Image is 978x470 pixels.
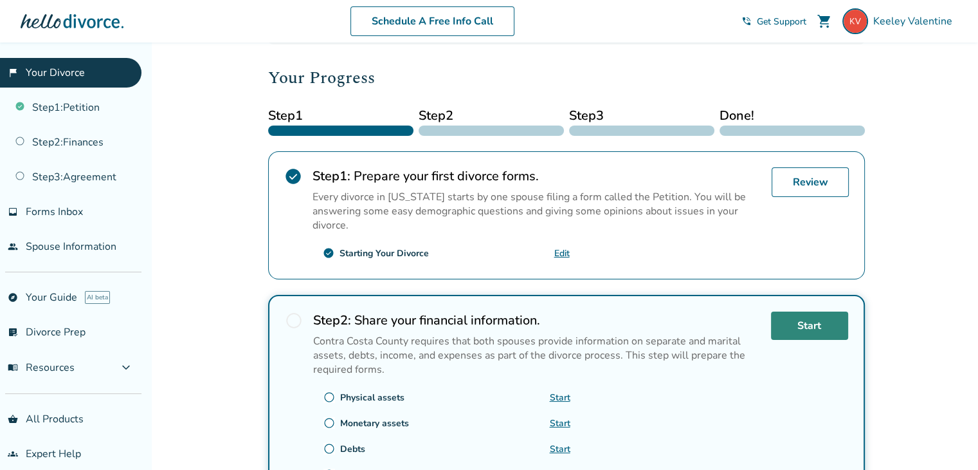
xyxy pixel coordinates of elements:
span: check_circle [323,247,334,259]
span: inbox [8,207,18,217]
span: expand_more [118,360,134,375]
strong: Step 2 : [313,312,351,329]
h2: Share your financial information. [313,312,761,329]
a: Start [771,312,848,340]
a: Review [772,167,849,197]
h2: Prepare your first divorce forms. [312,167,761,185]
span: explore [8,292,18,303]
iframe: Chat Widget [914,408,978,470]
a: Start [550,391,570,404]
p: Contra Costa County requires that both spouses provide information on separate and marital assets... [313,334,761,377]
span: shopping_basket [8,414,18,424]
span: phone_in_talk [741,16,752,26]
span: radio_button_unchecked [285,312,303,330]
span: Get Support [757,15,806,28]
a: phone_in_talkGet Support [741,15,806,28]
span: Step 2 [419,106,564,126]
div: Physical assets [340,391,404,404]
span: Keeley Valentine [873,14,957,28]
div: Debts [340,443,365,455]
img: Keeley Valentine [842,8,868,34]
span: radio_button_unchecked [323,417,335,429]
span: Step 1 [268,106,413,126]
span: menu_book [8,362,18,373]
span: Step 3 [569,106,714,126]
p: Every divorce in [US_STATE] starts by one spouse filing a form called the Petition. You will be a... [312,190,761,232]
div: Monetary assets [340,417,409,429]
span: groups [8,449,18,459]
h2: Your Progress [268,65,865,91]
div: Starting Your Divorce [340,247,429,259]
a: Edit [554,247,570,259]
strong: Step 1 : [312,167,350,185]
span: Done! [720,106,865,126]
span: Forms Inbox [26,205,83,219]
a: Start [550,443,570,455]
a: Start [550,417,570,429]
span: Resources [8,361,75,375]
span: AI beta [85,291,110,304]
span: flag_2 [8,68,18,78]
span: people [8,241,18,252]
span: shopping_cart [817,14,832,29]
span: check_circle [284,167,302,185]
span: list_alt_check [8,327,18,337]
a: Schedule A Free Info Call [350,6,514,36]
span: radio_button_unchecked [323,443,335,455]
span: radio_button_unchecked [323,391,335,403]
